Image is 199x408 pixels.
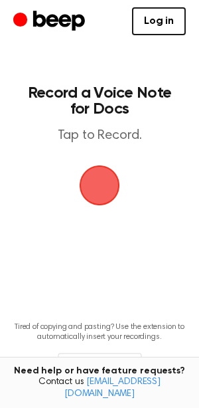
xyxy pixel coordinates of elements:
p: Tired of copying and pasting? Use the extension to automatically insert your recordings. [11,322,188,342]
span: Contact us [8,377,191,400]
a: Beep [13,9,88,35]
p: Tap to Record. [24,128,175,144]
a: Log in [132,7,186,35]
img: Beep Logo [80,165,119,205]
h1: Record a Voice Note for Docs [24,85,175,117]
a: [EMAIL_ADDRESS][DOMAIN_NAME] [64,377,161,399]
